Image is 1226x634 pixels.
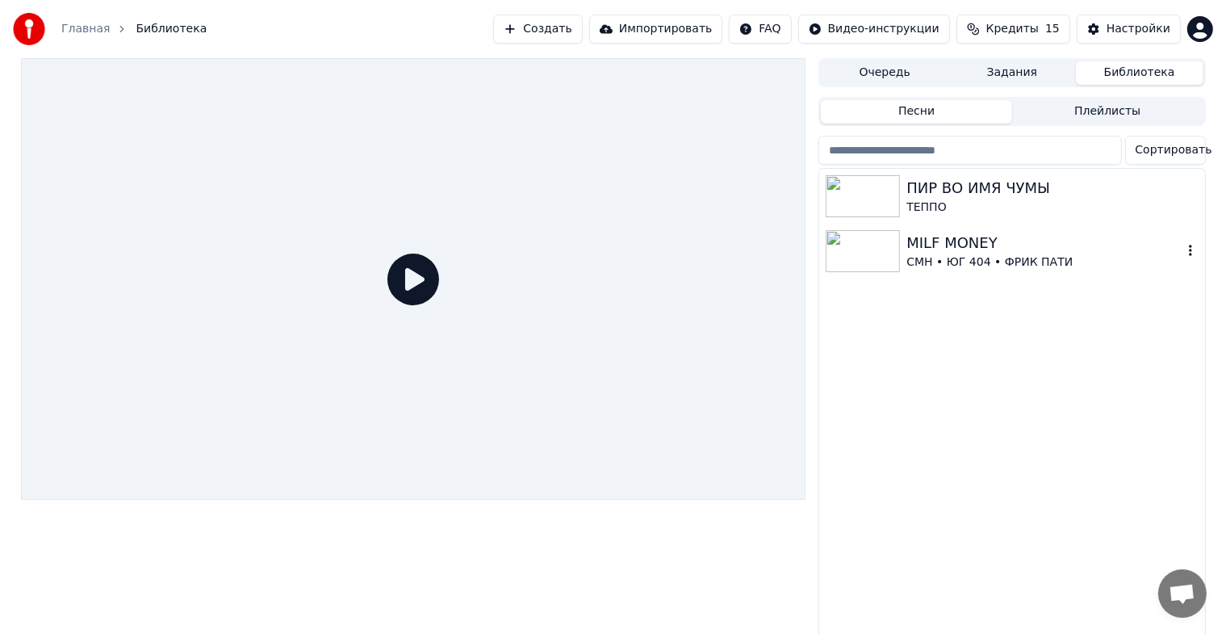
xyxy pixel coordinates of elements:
button: FAQ [729,15,791,44]
button: Плейлисты [1012,100,1203,124]
button: Задания [948,61,1076,85]
div: ПИР ВО ИМЯ ЧУМЫ [906,177,1198,199]
a: Главная [61,21,110,37]
div: CMH • ЮГ 404 • ФРИК ПАТИ [906,254,1182,271]
span: Библиотека [136,21,207,37]
button: Очередь [821,61,948,85]
button: Видео-инструкции [798,15,950,44]
img: youka [13,13,45,45]
span: Кредиты [986,21,1039,37]
div: Открытый чат [1158,569,1207,618]
button: Настройки [1077,15,1181,44]
button: Кредиты15 [956,15,1070,44]
div: ТЕППО [906,199,1198,216]
span: Сортировать [1136,142,1212,158]
button: Библиотека [1076,61,1203,85]
button: Импортировать [589,15,723,44]
nav: breadcrumb [61,21,207,37]
button: Песни [821,100,1012,124]
span: 15 [1045,21,1060,37]
div: Настройки [1107,21,1170,37]
div: MILF MONEY [906,232,1182,254]
button: Создать [493,15,582,44]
